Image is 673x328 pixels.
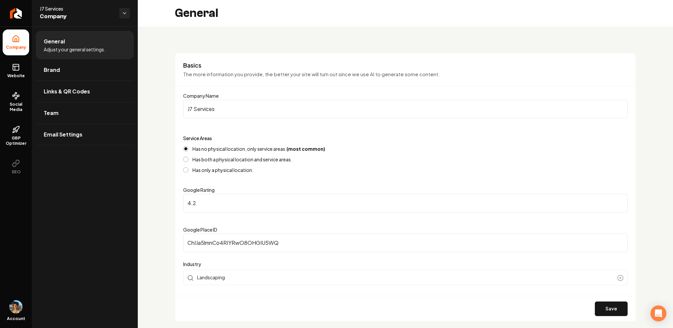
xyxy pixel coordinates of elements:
[44,66,60,74] span: Brand
[44,131,82,138] span: Email Settings
[3,154,29,180] button: SEO
[9,300,23,313] button: Open user button
[650,305,666,321] div: Open Intercom Messenger
[44,37,65,45] span: General
[183,71,628,78] p: The more information you provide, the better your site will turn out since we use AI to generate ...
[44,87,90,95] span: Links & QR Codes
[44,46,105,53] span: Adjust your general settings.
[5,73,27,79] span: Website
[40,12,114,21] span: Company
[192,146,325,151] label: Has no physical location, only service areas.
[36,81,134,102] a: Links & QR Codes
[40,5,114,12] span: J7 Services
[36,102,134,124] a: Team
[175,7,218,20] h2: General
[192,168,253,172] label: Has only a physical location.
[44,109,59,117] span: Team
[3,86,29,118] a: Social Media
[10,8,22,19] img: Rebolt Logo
[183,135,212,141] label: Service Areas
[36,124,134,145] a: Email Settings
[183,234,628,252] input: Google Place ID
[3,136,29,146] span: GBP Optimizer
[183,227,217,233] label: Google Place ID
[595,301,628,316] button: Save
[183,93,219,99] label: Company Name
[9,169,23,175] span: SEO
[183,194,628,212] input: Google Rating
[36,59,134,81] a: Brand
[7,316,25,321] span: Account
[3,102,29,112] span: Social Media
[192,157,292,162] label: Has both a physical location and service areas.
[3,120,29,151] a: GBP Optimizer
[183,61,628,69] h3: Basics
[286,146,325,152] strong: (most common)
[183,187,215,193] label: Google Rating
[183,100,628,118] input: Company Name
[9,300,23,313] img: Aditya Nair
[3,58,29,84] a: Website
[3,45,29,50] span: Company
[183,260,628,268] label: Industry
